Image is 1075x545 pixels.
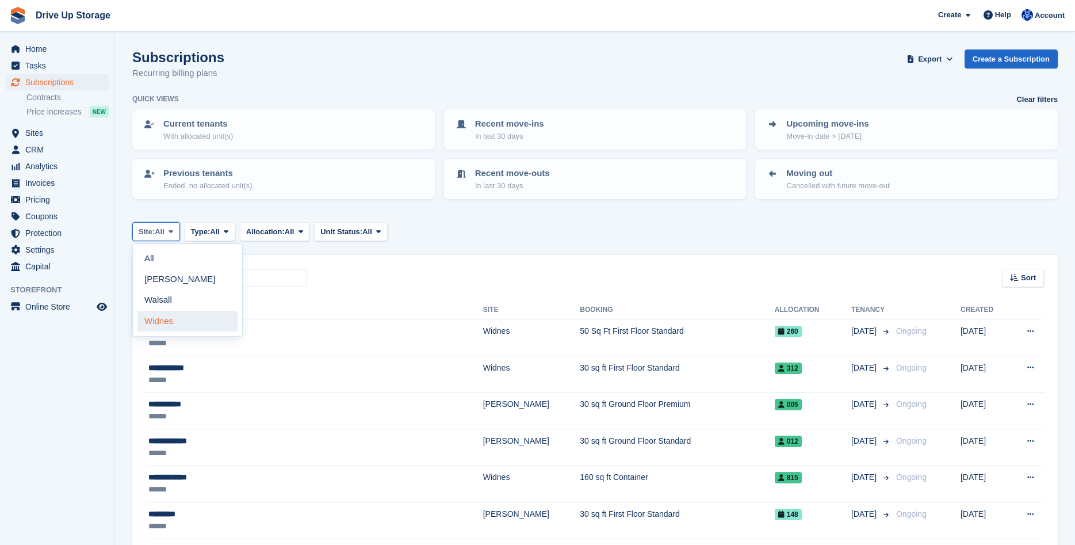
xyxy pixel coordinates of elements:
a: menu [6,125,109,141]
span: Site: [139,226,155,238]
td: 50 Sq Ft First Floor Standard [580,319,774,356]
span: [DATE] [851,471,879,483]
span: Capital [25,258,94,275]
span: All [210,226,220,238]
span: Ongoing [896,363,927,372]
td: Widnes [483,319,580,356]
span: Storefront [10,284,114,296]
a: menu [6,158,109,174]
span: [DATE] [851,325,879,337]
p: In last 30 days [475,180,550,192]
span: Ongoing [896,436,927,445]
span: Invoices [25,175,94,191]
span: Ongoing [896,472,927,482]
a: [PERSON_NAME] [137,269,238,290]
span: Allocation: [246,226,285,238]
a: menu [6,142,109,158]
a: Walsall [137,290,238,311]
p: Upcoming move-ins [786,117,869,131]
a: menu [6,41,109,57]
a: menu [6,175,109,191]
a: menu [6,208,109,224]
span: Sort [1021,272,1036,284]
p: Recent move-outs [475,167,550,180]
a: menu [6,74,109,90]
th: Customer [146,301,483,319]
button: Allocation: All [240,222,310,241]
th: Site [483,301,580,319]
button: Type: All [185,222,235,241]
a: Price increases NEW [26,105,109,118]
button: Unit Status: All [314,222,387,241]
p: Recurring billing plans [132,67,224,80]
p: Previous tenants [163,167,253,180]
span: [DATE] [851,362,879,374]
th: Tenancy [851,301,892,319]
a: Moving out Cancelled with future move-out [756,160,1057,198]
a: menu [6,192,109,208]
td: 30 sq ft First Floor Standard [580,356,774,392]
a: Previous tenants Ended, no allocated unit(s) [133,160,434,198]
span: 148 [775,509,802,520]
span: All [362,226,372,238]
span: Ongoing [896,509,927,519]
p: Cancelled with future move-out [786,180,889,192]
span: Help [995,9,1011,21]
td: 30 sq ft Ground Floor Standard [580,429,774,466]
td: [DATE] [961,466,1009,502]
h1: Subscriptions [132,49,224,65]
a: menu [6,225,109,241]
td: Widnes [483,356,580,392]
a: All [137,249,238,269]
a: menu [6,258,109,275]
p: With allocated unit(s) [163,131,233,142]
a: Recent move-ins In last 30 days [445,110,745,148]
a: Current tenants With allocated unit(s) [133,110,434,148]
button: Export [905,49,955,68]
td: [PERSON_NAME] [483,502,580,539]
a: Preview store [95,300,109,314]
span: Coupons [25,208,94,224]
td: [DATE] [961,392,1009,429]
span: Tasks [25,58,94,74]
p: Ended, no allocated unit(s) [163,180,253,192]
a: Contracts [26,92,109,103]
a: Upcoming move-ins Move-in date > [DATE] [756,110,1057,148]
span: All [285,226,294,238]
td: [DATE] [961,319,1009,356]
span: 005 [775,399,802,410]
span: [DATE] [851,508,879,520]
span: Price increases [26,106,82,117]
th: Booking [580,301,774,319]
span: Settings [25,242,94,258]
a: Create a Subscription [965,49,1058,68]
a: menu [6,242,109,258]
p: In last 30 days [475,131,544,142]
th: Allocation [775,301,851,319]
a: Widnes [137,311,238,331]
span: Subscriptions [25,74,94,90]
span: 260 [775,326,802,337]
span: Type: [191,226,211,238]
span: Sites [25,125,94,141]
span: Analytics [25,158,94,174]
button: Site: All [132,222,180,241]
a: Recent move-outs In last 30 days [445,160,745,198]
h6: Quick views [132,94,179,104]
th: Created [961,301,1009,319]
td: 30 sq ft First Floor Standard [580,502,774,539]
td: [PERSON_NAME] [483,429,580,466]
img: Widnes Team [1022,9,1033,21]
span: 312 [775,363,802,374]
td: 30 sq ft Ground Floor Premium [580,392,774,429]
p: Recent move-ins [475,117,544,131]
span: Online Store [25,299,94,315]
p: Move-in date > [DATE] [786,131,869,142]
span: 815 [775,472,802,483]
td: [PERSON_NAME] [483,392,580,429]
td: Widnes [483,466,580,502]
span: CRM [25,142,94,158]
td: 160 sq ft Container [580,466,774,502]
td: [DATE] [961,502,1009,539]
span: Pricing [25,192,94,208]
